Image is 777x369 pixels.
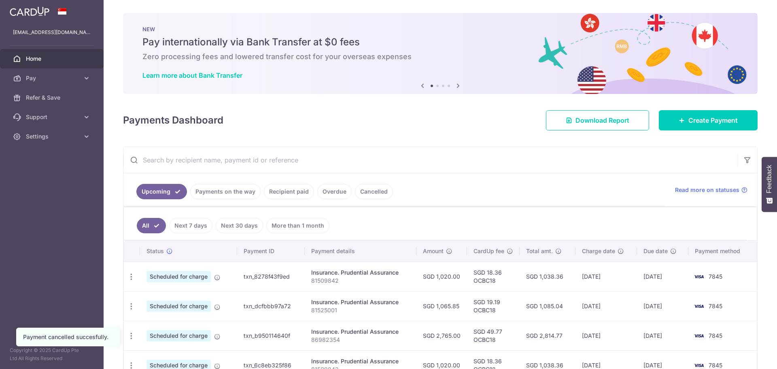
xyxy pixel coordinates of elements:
[520,262,575,291] td: SGD 1,038.36
[26,132,79,141] span: Settings
[659,110,758,130] a: Create Payment
[142,36,738,49] h5: Pay internationally via Bank Transfer at $0 fees
[575,262,637,291] td: [DATE]
[26,55,79,63] span: Home
[146,247,164,255] span: Status
[675,186,739,194] span: Read more on statuses
[317,184,352,199] a: Overdue
[311,357,410,365] div: Insurance. Prudential Assurance
[691,331,707,341] img: Bank Card
[355,184,393,199] a: Cancelled
[237,321,305,350] td: txn_b950114640f
[13,28,91,36] p: [EMAIL_ADDRESS][DOMAIN_NAME]
[264,184,314,199] a: Recipient paid
[688,115,738,125] span: Create Payment
[709,303,722,309] span: 7845
[473,247,504,255] span: CardUp fee
[520,291,575,321] td: SGD 1,085.04
[169,218,212,233] a: Next 7 days
[467,291,520,321] td: SGD 19.19 OCBC18
[526,247,553,255] span: Total amt.
[691,301,707,311] img: Bank Card
[311,328,410,336] div: Insurance. Prudential Assurance
[216,218,263,233] a: Next 30 days
[575,115,629,125] span: Download Report
[142,71,242,79] a: Learn more about Bank Transfer
[311,306,410,314] p: 81525001
[725,345,769,365] iframe: Opens a widget where you can find more information
[520,321,575,350] td: SGD 2,814.77
[637,262,688,291] td: [DATE]
[311,277,410,285] p: 81509842
[146,330,211,341] span: Scheduled for charge
[23,333,113,341] div: Payment cancelled succesfully.
[637,321,688,350] td: [DATE]
[26,113,79,121] span: Support
[237,291,305,321] td: txn_dcfbbb97a72
[546,110,649,130] a: Download Report
[709,273,722,280] span: 7845
[305,241,416,262] th: Payment details
[762,157,777,212] button: Feedback - Show survey
[146,271,211,282] span: Scheduled for charge
[766,165,773,193] span: Feedback
[643,247,668,255] span: Due date
[467,262,520,291] td: SGD 18.36 OCBC18
[688,241,757,262] th: Payment method
[26,74,79,82] span: Pay
[311,269,410,277] div: Insurance. Prudential Assurance
[137,218,166,233] a: All
[467,321,520,350] td: SGD 49.77 OCBC18
[311,336,410,344] p: 86982354
[123,113,223,128] h4: Payments Dashboard
[691,272,707,282] img: Bank Card
[142,26,738,32] p: NEW
[416,291,467,321] td: SGD 1,065.85
[123,13,758,94] img: Bank transfer banner
[311,298,410,306] div: Insurance. Prudential Assurance
[709,362,722,369] span: 7845
[709,332,722,339] span: 7845
[136,184,187,199] a: Upcoming
[575,321,637,350] td: [DATE]
[190,184,261,199] a: Payments on the way
[416,321,467,350] td: SGD 2,765.00
[637,291,688,321] td: [DATE]
[416,262,467,291] td: SGD 1,020.00
[237,262,305,291] td: txn_8278f43f9ed
[266,218,329,233] a: More than 1 month
[575,291,637,321] td: [DATE]
[675,186,747,194] a: Read more on statuses
[146,301,211,312] span: Scheduled for charge
[237,241,305,262] th: Payment ID
[423,247,444,255] span: Amount
[582,247,615,255] span: Charge date
[142,52,738,62] h6: Zero processing fees and lowered transfer cost for your overseas expenses
[10,6,49,16] img: CardUp
[26,94,79,102] span: Refer & Save
[123,147,738,173] input: Search by recipient name, payment id or reference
